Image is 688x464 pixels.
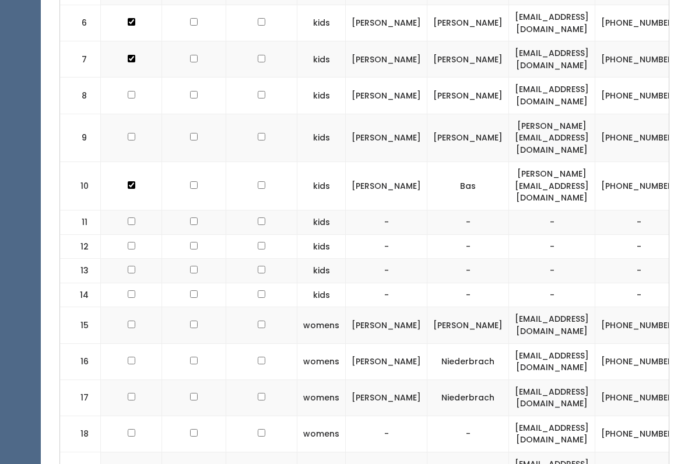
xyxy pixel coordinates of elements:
td: [PHONE_NUMBER] [595,41,683,78]
td: kids [297,162,346,210]
td: [PERSON_NAME] [427,307,509,343]
td: [PERSON_NAME] [346,162,427,210]
td: - [427,416,509,452]
td: Bas [427,162,509,210]
td: - [346,283,427,307]
td: 6 [60,5,101,41]
td: kids [297,259,346,283]
td: 15 [60,307,101,343]
td: [PERSON_NAME] [427,5,509,41]
td: [PERSON_NAME] [346,307,427,343]
td: [PERSON_NAME] [427,41,509,78]
td: womens [297,379,346,416]
td: Niederbrach [427,379,509,416]
td: [PERSON_NAME][EMAIL_ADDRESS][DOMAIN_NAME] [509,114,595,162]
td: [EMAIL_ADDRESS][DOMAIN_NAME] [509,343,595,379]
td: womens [297,343,346,379]
td: [PERSON_NAME] [346,41,427,78]
td: - [509,283,595,307]
td: - [509,259,595,283]
td: Niederbrach [427,343,509,379]
td: - [427,210,509,235]
td: [PHONE_NUMBER] [595,416,683,452]
td: - [595,210,683,235]
td: [EMAIL_ADDRESS][DOMAIN_NAME] [509,78,595,114]
td: [PERSON_NAME] [427,78,509,114]
td: [PERSON_NAME] [346,114,427,162]
td: kids [297,234,346,259]
td: - [427,234,509,259]
td: kids [297,5,346,41]
td: - [509,210,595,235]
td: 16 [60,343,101,379]
td: [PERSON_NAME][EMAIL_ADDRESS][DOMAIN_NAME] [509,162,595,210]
td: [PHONE_NUMBER] [595,114,683,162]
td: [PERSON_NAME] [427,114,509,162]
td: 14 [60,283,101,307]
td: womens [297,307,346,343]
td: [PERSON_NAME] [346,379,427,416]
td: kids [297,210,346,235]
td: 10 [60,162,101,210]
td: [EMAIL_ADDRESS][DOMAIN_NAME] [509,379,595,416]
td: [EMAIL_ADDRESS][DOMAIN_NAME] [509,5,595,41]
td: 17 [60,379,101,416]
td: [PHONE_NUMBER] [595,78,683,114]
td: 18 [60,416,101,452]
td: 7 [60,41,101,78]
td: 13 [60,259,101,283]
td: [PERSON_NAME] [346,78,427,114]
td: [EMAIL_ADDRESS][DOMAIN_NAME] [509,416,595,452]
td: [PHONE_NUMBER] [595,343,683,379]
td: - [346,416,427,452]
td: kids [297,78,346,114]
td: 12 [60,234,101,259]
td: - [509,234,595,259]
td: - [427,259,509,283]
td: - [346,210,427,235]
td: 9 [60,114,101,162]
td: 11 [60,210,101,235]
td: kids [297,114,346,162]
td: - [346,259,427,283]
td: [PHONE_NUMBER] [595,307,683,343]
td: [PHONE_NUMBER] [595,162,683,210]
td: - [346,234,427,259]
td: - [595,259,683,283]
td: - [595,283,683,307]
td: [PHONE_NUMBER] [595,379,683,416]
td: [PERSON_NAME] [346,343,427,379]
td: [PHONE_NUMBER] [595,5,683,41]
td: [EMAIL_ADDRESS][DOMAIN_NAME] [509,41,595,78]
td: womens [297,416,346,452]
td: - [595,234,683,259]
td: [PERSON_NAME] [346,5,427,41]
td: [EMAIL_ADDRESS][DOMAIN_NAME] [509,307,595,343]
td: kids [297,41,346,78]
td: - [427,283,509,307]
td: 8 [60,78,101,114]
td: kids [297,283,346,307]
